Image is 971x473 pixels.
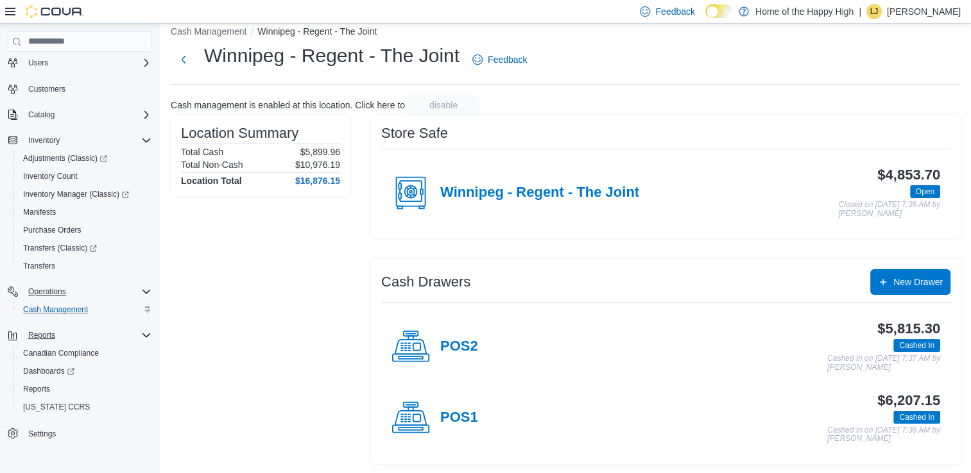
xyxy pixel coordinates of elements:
[870,269,950,295] button: New Drawer
[28,84,65,94] span: Customers
[18,169,83,184] a: Inventory Count
[23,55,53,71] button: Users
[295,176,340,186] h4: $16,876.15
[23,153,107,163] span: Adjustments (Classic)
[18,302,93,317] a: Cash Management
[300,147,340,157] p: $5,899.96
[18,151,151,166] span: Adjustments (Classic)
[18,187,151,202] span: Inventory Manager (Classic)
[18,302,151,317] span: Cash Management
[755,4,854,19] p: Home of the Happy High
[23,384,50,394] span: Reports
[23,55,151,71] span: Users
[429,99,458,112] span: disable
[23,284,151,299] span: Operations
[13,380,157,398] button: Reports
[893,339,940,352] span: Cashed In
[23,133,65,148] button: Inventory
[467,47,532,72] a: Feedback
[18,363,151,379] span: Dashboards
[18,187,134,202] a: Inventory Manager (Classic)
[440,185,639,201] h4: Winnipeg - Regent - The Joint
[705,18,706,19] span: Dark Mode
[181,176,242,186] h4: Location Total
[3,424,157,442] button: Settings
[381,274,470,290] h3: Cash Drawers
[23,366,74,376] span: Dashboards
[18,151,112,166] a: Adjustments (Classic)
[18,222,87,238] a: Purchase Orders
[18,258,151,274] span: Transfers
[23,284,71,299] button: Operations
[181,160,243,170] h6: Total Non-Cash
[18,381,55,397] a: Reports
[18,204,151,220] span: Manifests
[3,79,157,98] button: Customers
[18,345,104,361] a: Canadian Compliance
[18,363,80,379] a: Dashboards
[23,328,60,343] button: Reports
[257,26,377,37] button: Winnipeg - Regent - The Joint
[870,4,879,19] span: LJ
[910,185,940,198] span: Open
[23,171,78,181] span: Inventory Count
[18,381,151,397] span: Reports
[26,5,83,18] img: Cova
[23,348,99,358] span: Canadian Compliance
[23,328,151,343] span: Reports
[181,126,298,141] h3: Location Summary
[23,304,88,315] span: Cash Management
[23,81,71,97] a: Customers
[23,107,151,122] span: Catalog
[23,425,151,441] span: Settings
[23,133,151,148] span: Inventory
[28,58,48,68] span: Users
[381,126,448,141] h3: Store Safe
[877,167,940,183] h3: $4,853.70
[827,354,940,372] p: Cashed In on [DATE] 7:37 AM by [PERSON_NAME]
[171,25,961,40] nav: An example of EuiBreadcrumbs
[838,201,940,218] p: Closed on [DATE] 7:36 AM by [PERSON_NAME]
[171,47,196,72] button: Next
[866,4,882,19] div: Laura Jenkinson
[23,402,90,412] span: [US_STATE] CCRS
[18,222,151,238] span: Purchase Orders
[440,338,478,355] h4: POS2
[23,189,129,199] span: Inventory Manager (Classic)
[23,225,82,235] span: Purchase Orders
[3,54,157,72] button: Users
[13,149,157,167] a: Adjustments (Classic)
[171,26,246,37] button: Cash Management
[13,257,157,275] button: Transfers
[893,411,940,424] span: Cashed In
[18,399,151,415] span: Washington CCRS
[18,169,151,184] span: Inventory Count
[18,240,151,256] span: Transfers (Classic)
[18,240,102,256] a: Transfers (Classic)
[408,95,479,115] button: disable
[18,399,95,415] a: [US_STATE] CCRS
[13,398,157,416] button: [US_STATE] CCRS
[28,429,56,439] span: Settings
[3,283,157,301] button: Operations
[3,131,157,149] button: Inventory
[18,204,61,220] a: Manifests
[877,393,940,408] h3: $6,207.15
[295,160,340,170] p: $10,976.19
[13,221,157,239] button: Purchase Orders
[171,100,405,110] p: Cash management is enabled at this location. Click here to
[893,276,943,288] span: New Drawer
[28,330,55,340] span: Reports
[13,239,157,257] a: Transfers (Classic)
[13,362,157,380] a: Dashboards
[13,203,157,221] button: Manifests
[181,147,223,157] h6: Total Cash
[705,4,732,18] input: Dark Mode
[23,426,61,442] a: Settings
[13,344,157,362] button: Canadian Compliance
[916,186,934,197] span: Open
[23,81,151,97] span: Customers
[28,286,66,297] span: Operations
[23,207,56,217] span: Manifests
[887,4,961,19] p: [PERSON_NAME]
